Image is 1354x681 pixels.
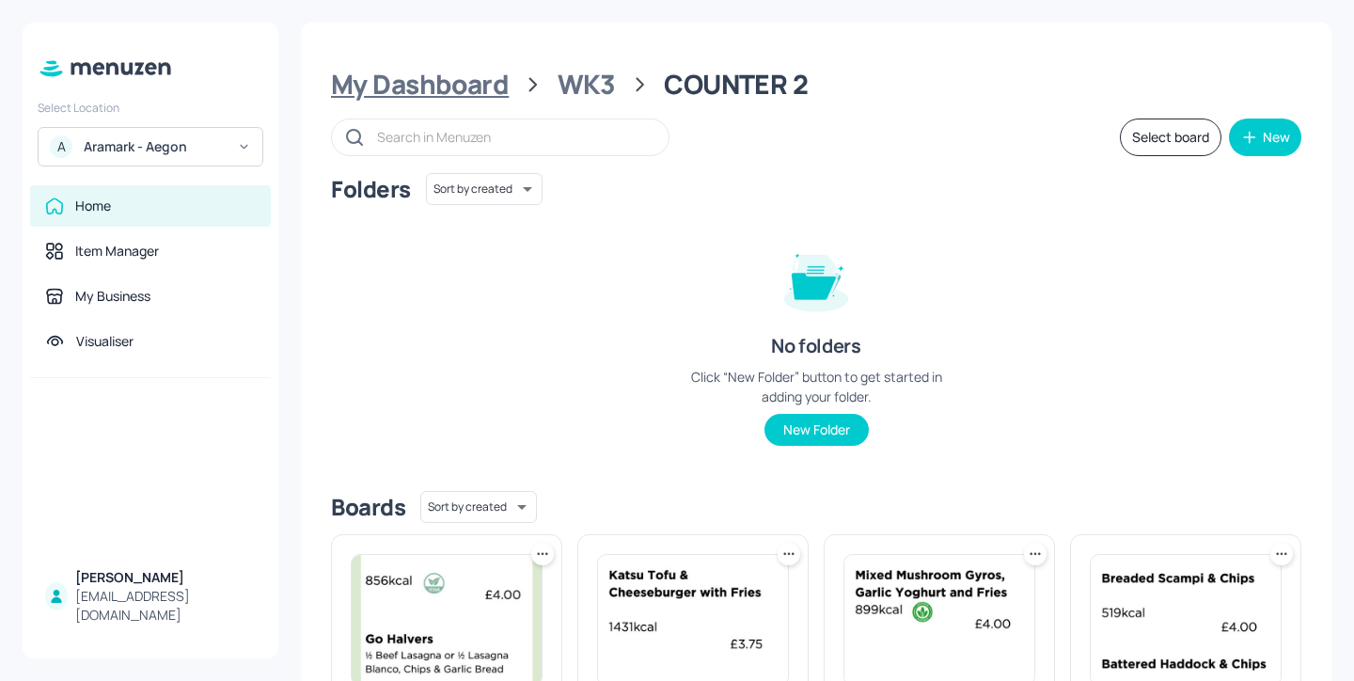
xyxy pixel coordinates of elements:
[1120,119,1221,156] button: Select board
[426,170,543,208] div: Sort by created
[75,242,159,261] div: Item Manager
[84,137,226,156] div: Aramark - Aegon
[769,231,863,325] img: folder-empty
[50,135,72,158] div: A
[75,287,150,306] div: My Business
[675,367,957,406] div: Click “New Folder” button to get started in adding your folder.
[331,174,411,204] div: Folders
[420,488,537,526] div: Sort by created
[38,100,263,116] div: Select Location
[331,492,405,522] div: Boards
[1263,131,1290,144] div: New
[75,197,111,215] div: Home
[664,68,808,102] div: COUNTER 2
[1229,119,1301,156] button: New
[771,333,860,359] div: No folders
[558,68,616,102] div: WK3
[764,414,869,446] button: New Folder
[75,587,256,625] div: [EMAIL_ADDRESS][DOMAIN_NAME]
[76,332,134,351] div: Visualiser
[377,123,650,150] input: Search in Menuzen
[75,568,256,587] div: [PERSON_NAME]
[331,68,509,102] div: My Dashboard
